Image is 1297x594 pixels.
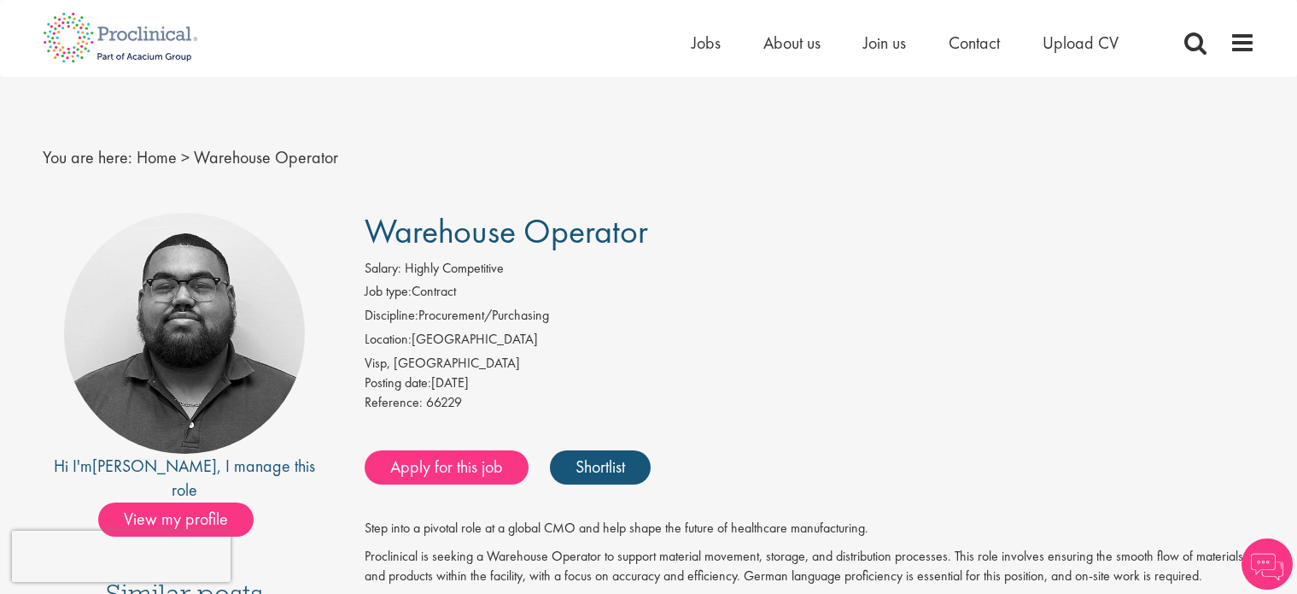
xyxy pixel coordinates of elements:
[365,519,1255,538] p: Step into a pivotal role at a global CMO and help shape the future of healthcare manufacturing.
[365,547,1255,586] p: Proclinical is seeking a Warehouse Operator to support material movement, storage, and distributi...
[365,282,412,302] label: Job type:
[365,282,1255,306] li: Contract
[98,506,271,528] a: View my profile
[194,146,338,168] span: Warehouse Operator
[365,306,418,326] label: Discipline:
[692,32,721,54] a: Jobs
[98,503,254,537] span: View my profile
[365,393,423,413] label: Reference:
[365,354,1255,373] div: Visp, [GEOGRAPHIC_DATA]
[43,454,327,503] div: Hi I'm , I manage this role
[64,213,305,454] img: imeage of recruiter Ashley Bennett
[1043,32,1119,54] a: Upload CV
[1241,538,1293,590] img: Chatbot
[405,259,504,277] span: Highly Competitive
[365,330,1255,354] li: [GEOGRAPHIC_DATA]
[137,146,177,168] a: breadcrumb link
[12,531,231,582] iframe: reCAPTCHA
[426,393,462,411] span: 66229
[949,32,1000,54] a: Contact
[863,32,906,54] a: Join us
[365,373,1255,393] div: [DATE]
[43,146,132,168] span: You are here:
[365,330,412,350] label: Location:
[365,373,431,391] span: Posting date:
[550,450,651,485] a: Shortlist
[365,450,529,485] a: Apply for this job
[365,259,401,279] label: Salary:
[181,146,190,168] span: >
[763,32,821,54] a: About us
[92,455,217,477] a: [PERSON_NAME]
[365,209,648,253] span: Warehouse Operator
[365,306,1255,330] li: Procurement/Purchasing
